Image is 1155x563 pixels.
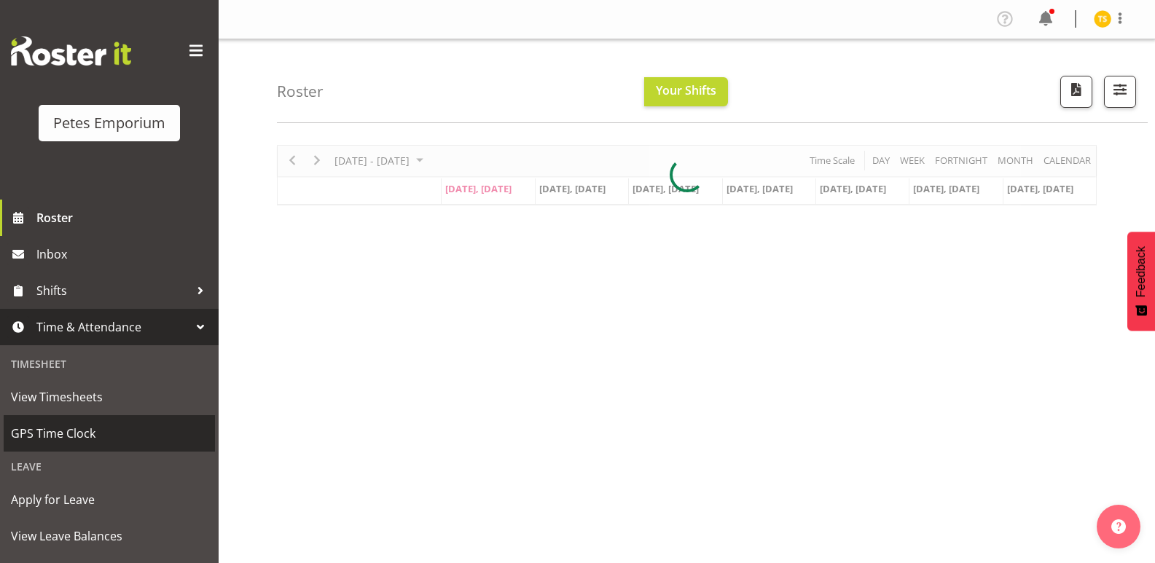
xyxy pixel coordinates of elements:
[11,422,208,444] span: GPS Time Clock
[1127,232,1155,331] button: Feedback - Show survey
[656,82,716,98] span: Your Shifts
[4,349,215,379] div: Timesheet
[11,489,208,511] span: Apply for Leave
[1111,519,1126,534] img: help-xxl-2.png
[1104,76,1136,108] button: Filter Shifts
[644,77,728,106] button: Your Shifts
[11,525,208,547] span: View Leave Balances
[36,316,189,338] span: Time & Attendance
[53,112,165,134] div: Petes Emporium
[36,243,211,265] span: Inbox
[36,207,211,229] span: Roster
[4,415,215,452] a: GPS Time Clock
[11,36,131,66] img: Rosterit website logo
[1060,76,1092,108] button: Download a PDF of the roster according to the set date range.
[11,386,208,408] span: View Timesheets
[277,83,324,100] h4: Roster
[4,452,215,481] div: Leave
[4,481,215,518] a: Apply for Leave
[36,280,189,302] span: Shifts
[4,518,215,554] a: View Leave Balances
[1135,246,1148,297] span: Feedback
[1094,10,1111,28] img: tamara-straker11292.jpg
[4,379,215,415] a: View Timesheets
